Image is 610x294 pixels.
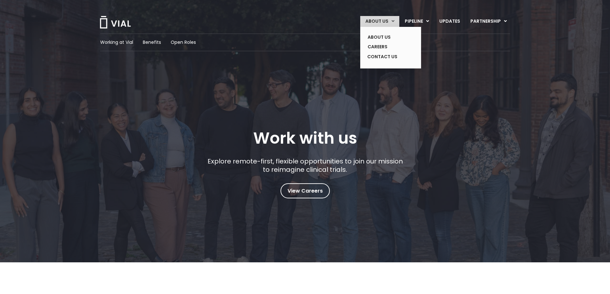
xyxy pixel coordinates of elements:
a: UPDATES [434,16,465,27]
a: PIPELINEMenu Toggle [400,16,434,27]
a: Open Roles [171,39,196,46]
span: View Careers [288,187,323,195]
h1: Work with us [253,129,357,147]
p: Explore remote-first, flexible opportunities to join our mission to reimagine clinical trials. [205,157,405,174]
a: CAREERS [362,42,409,52]
a: PARTNERSHIPMenu Toggle [465,16,512,27]
img: Vial Logo [99,16,131,28]
a: Benefits [143,39,161,46]
a: ABOUT US [362,32,409,42]
a: Working at Vial [100,39,133,46]
a: View Careers [281,183,330,198]
a: ABOUT USMenu Toggle [360,16,399,27]
a: CONTACT US [362,52,409,62]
